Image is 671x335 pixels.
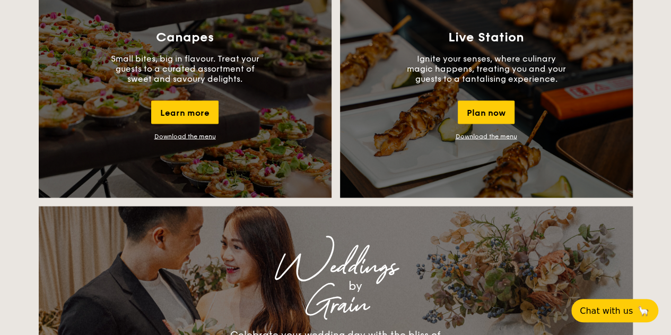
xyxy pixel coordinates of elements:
[637,305,650,317] span: 🦙
[106,53,265,83] p: Small bites, big in flavour. Treat your guests to a curated assortment of sweet and savoury delig...
[458,100,515,124] div: Plan now
[407,53,566,83] p: Ignite your senses, where culinary magic happens, treating you and your guests to a tantalising e...
[156,30,214,45] h3: Canapes
[132,295,539,314] div: Grain
[456,132,517,140] a: Download the menu
[571,299,658,322] button: Chat with us🦙
[132,257,539,276] div: Weddings
[580,306,633,316] span: Chat with us
[154,132,216,140] a: Download the menu
[171,276,539,295] div: by
[448,30,524,45] h3: Live Station
[151,100,219,124] div: Learn more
